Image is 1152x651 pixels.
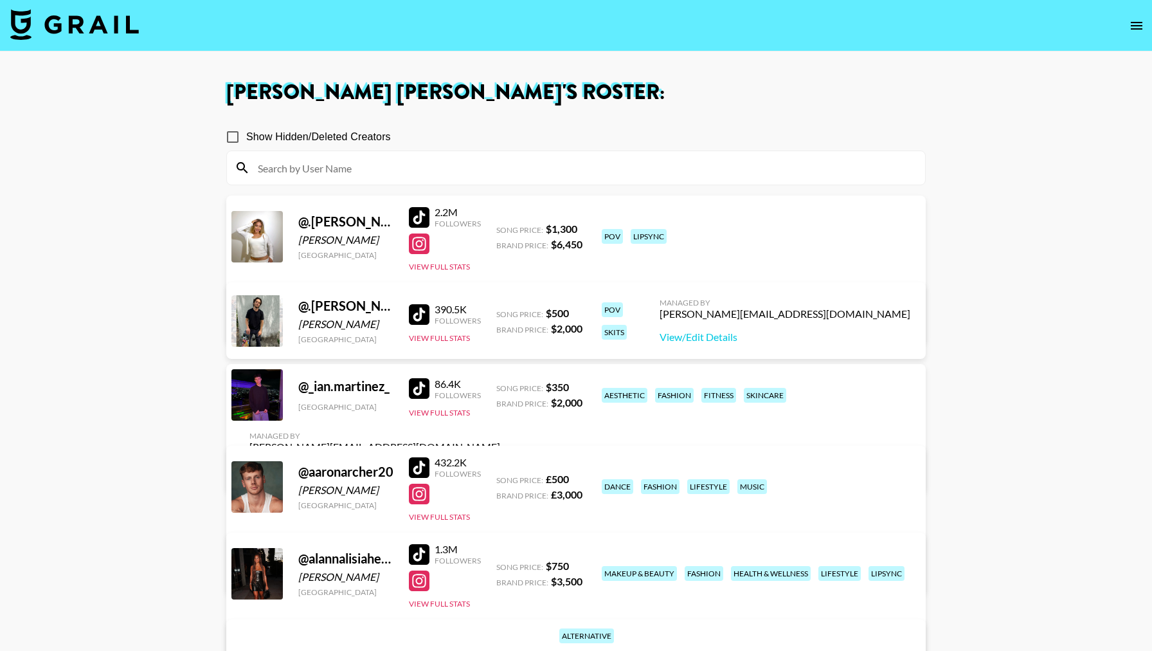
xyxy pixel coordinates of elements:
span: Brand Price: [496,325,548,335]
div: pov [602,302,623,317]
div: dance [602,479,633,494]
div: fitness [701,388,736,403]
span: Show Hidden/Deleted Creators [246,129,391,145]
div: lipsync [869,566,905,581]
div: Followers [435,469,481,479]
div: @ alannalisiaherbert [298,551,393,567]
div: [GEOGRAPHIC_DATA] [298,335,393,344]
div: [PERSON_NAME][EMAIL_ADDRESS][DOMAIN_NAME] [249,441,500,454]
div: [PERSON_NAME] [298,318,393,331]
div: [GEOGRAPHIC_DATA] [298,587,393,597]
div: Followers [435,219,481,228]
div: fashion [641,479,679,494]
div: [PERSON_NAME] [298,234,393,246]
span: Song Price: [496,383,543,393]
div: health & wellness [731,566,811,581]
strong: $ 6,450 [551,238,582,250]
span: Song Price: [496,309,543,319]
span: Brand Price: [496,578,548,587]
div: aesthetic [602,388,647,403]
div: Followers [435,316,481,325]
div: skits [602,325,627,340]
div: Managed By [660,298,910,307]
a: View/Edit Details [660,331,910,344]
div: @ _ian.martinez_ [298,378,393,394]
div: [PERSON_NAME] [298,484,393,497]
button: View Full Stats [409,262,470,271]
div: fashion [685,566,723,581]
strong: £ 500 [546,473,569,485]
div: [GEOGRAPHIC_DATA] [298,402,393,412]
div: alternative [559,628,614,643]
button: View Full Stats [409,408,470,417]
strong: $ 500 [546,307,569,319]
div: lifestyle [818,566,861,581]
div: music [737,479,767,494]
strong: $ 3,500 [551,575,582,587]
div: [GEOGRAPHIC_DATA] [298,500,393,510]
button: View Full Stats [409,599,470,609]
span: Song Price: [496,475,543,485]
div: @ .[PERSON_NAME] [298,298,393,314]
h1: [PERSON_NAME] [PERSON_NAME] 's Roster: [226,82,926,103]
strong: £ 3,000 [551,488,582,500]
span: Song Price: [496,562,543,572]
div: @ aaronarcher20 [298,464,393,480]
strong: $ 350 [546,381,569,393]
button: View Full Stats [409,333,470,343]
div: Followers [435,556,481,565]
strong: $ 750 [546,560,569,572]
span: Brand Price: [496,399,548,408]
div: @ .[PERSON_NAME] [298,214,393,230]
div: [PERSON_NAME] [298,571,393,583]
div: lifestyle [687,479,730,494]
span: Brand Price: [496,241,548,250]
div: [GEOGRAPHIC_DATA] [298,250,393,260]
div: Followers [435,390,481,400]
div: 2.2M [435,206,481,219]
input: Search by User Name [250,158,917,178]
div: 86.4K [435,378,481,390]
div: 390.5K [435,303,481,316]
div: pov [602,229,623,244]
div: 1.3M [435,543,481,556]
div: makeup & beauty [602,566,677,581]
div: Managed By [249,431,500,441]
button: open drawer [1124,13,1149,39]
div: lipsync [631,229,667,244]
strong: $ 1,300 [546,223,577,235]
button: View Full Stats [409,512,470,522]
div: [PERSON_NAME][EMAIL_ADDRESS][DOMAIN_NAME] [660,307,910,320]
img: Grail Talent [10,9,139,40]
div: 432.2K [435,456,481,469]
div: skincare [744,388,786,403]
span: Song Price: [496,225,543,235]
strong: $ 2,000 [551,396,582,408]
span: Brand Price: [496,491,548,500]
strong: $ 2,000 [551,322,582,335]
div: fashion [655,388,694,403]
